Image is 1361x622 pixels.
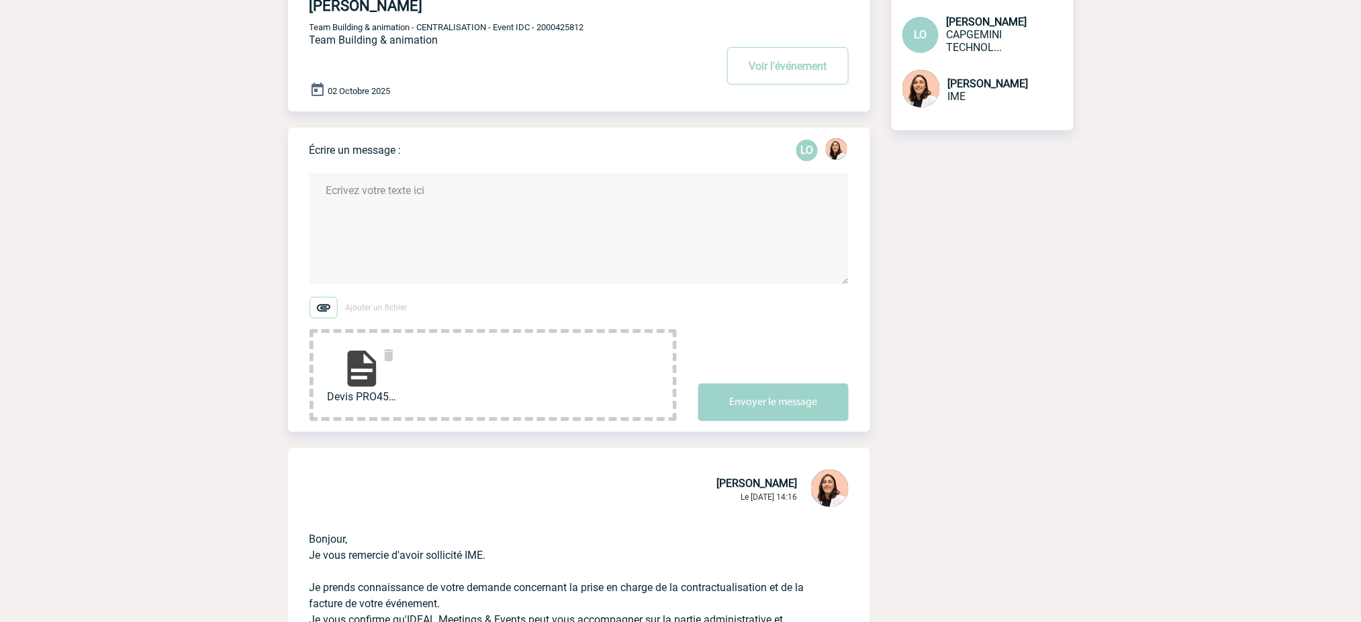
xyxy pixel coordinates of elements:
[717,477,798,490] span: [PERSON_NAME]
[381,347,397,363] img: delete.svg
[796,140,818,161] div: Leila OBREMSKI
[947,28,1002,54] span: CAPGEMINI TECHNOLOGY SERVICES
[811,470,849,507] img: 129834-0.png
[328,86,391,96] span: 02 Octobre 2025
[796,140,818,161] p: LO
[948,90,966,103] span: IME
[346,303,408,312] span: Ajouter un fichier
[902,70,940,107] img: 129834-0.png
[826,138,847,163] div: Melissa NOBLET
[826,138,847,160] img: 129834-0.png
[340,347,383,390] img: file-document.svg
[948,77,1029,90] span: [PERSON_NAME]
[698,384,849,421] button: Envoyer le message
[310,34,438,46] span: Team Building & animation
[310,144,402,157] p: Écrire un message :
[914,28,927,41] span: LO
[727,47,849,85] button: Voir l'événement
[310,22,584,32] span: Team Building & animation - CENTRALISATION - Event IDC - 2000425812
[327,390,397,403] span: Devis PRO452679 CAPG...
[947,15,1027,28] span: [PERSON_NAME]
[741,492,798,502] span: Le [DATE] 14:16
